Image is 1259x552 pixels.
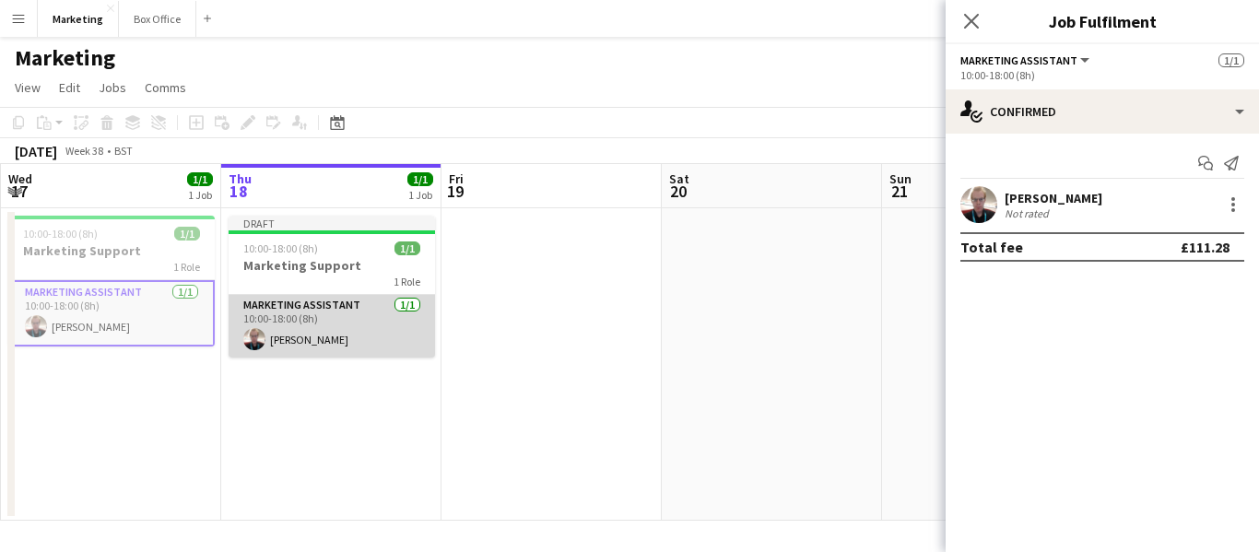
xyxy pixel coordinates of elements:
div: £111.28 [1181,238,1230,256]
span: Wed [8,170,32,187]
span: 1/1 [187,172,213,186]
button: Marketing Assistant [960,53,1092,67]
span: Marketing Assistant [960,53,1077,67]
span: Jobs [99,79,126,96]
span: 21 [887,181,912,202]
app-job-card: Draft10:00-18:00 (8h)1/1Marketing Support1 RoleMarketing Assistant1/110:00-18:00 (8h)[PERSON_NAME] [229,216,435,358]
button: Box Office [119,1,196,37]
span: Edit [59,79,80,96]
div: [DATE] [15,142,57,160]
span: View [15,79,41,96]
a: View [7,76,48,100]
span: 1/1 [174,227,200,241]
span: Thu [229,170,252,187]
span: 10:00-18:00 (8h) [23,227,98,241]
span: 1/1 [394,241,420,255]
span: 1 Role [173,260,200,274]
h3: Marketing Support [8,242,215,259]
a: Comms [137,76,194,100]
span: Sun [889,170,912,187]
a: Edit [52,76,88,100]
span: Week 38 [61,144,107,158]
span: Comms [145,79,186,96]
span: 1/1 [1218,53,1244,67]
span: Fri [449,170,464,187]
app-card-role: Marketing Assistant1/110:00-18:00 (8h)[PERSON_NAME] [229,295,435,358]
span: 1/1 [407,172,433,186]
app-job-card: 10:00-18:00 (8h)1/1Marketing Support1 RoleMarketing Assistant1/110:00-18:00 (8h)[PERSON_NAME] [8,216,215,346]
div: BST [114,144,133,158]
span: 18 [226,181,252,202]
h1: Marketing [15,44,115,72]
div: Not rated [1005,206,1053,220]
h3: Marketing Support [229,257,435,274]
div: Draft [229,216,435,230]
span: 20 [666,181,689,202]
a: Jobs [91,76,134,100]
span: 19 [446,181,464,202]
div: 1 Job [188,188,212,202]
span: 17 [6,181,32,202]
h3: Job Fulfilment [946,9,1259,33]
div: [PERSON_NAME] [1005,190,1102,206]
app-card-role: Marketing Assistant1/110:00-18:00 (8h)[PERSON_NAME] [8,280,215,346]
span: Sat [669,170,689,187]
button: Marketing [38,1,119,37]
span: 10:00-18:00 (8h) [243,241,318,255]
div: Confirmed [946,89,1259,134]
div: 10:00-18:00 (8h) [960,68,1244,82]
div: Total fee [960,238,1023,256]
span: 1 Role [394,275,420,288]
div: 1 Job [408,188,432,202]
